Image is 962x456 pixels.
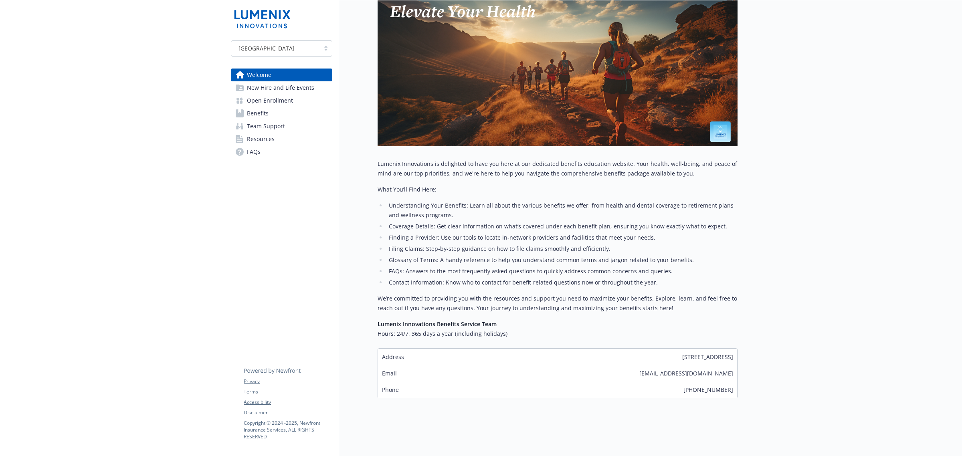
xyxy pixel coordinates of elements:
p: Copyright © 2024 - 2025 , Newfront Insurance Services, ALL RIGHTS RESERVED [244,420,332,440]
li: Glossary of Terms: A handy reference to help you understand common terms and jargon related to yo... [386,255,738,265]
span: Benefits [247,107,269,120]
strong: Lumenix Innovations Benefits Service Team [378,320,497,328]
span: [GEOGRAPHIC_DATA] [235,44,316,52]
span: [STREET_ADDRESS] [682,353,733,361]
p: Lumenix Innovations is delighted to have you here at our dedicated benefits education website. Yo... [378,159,738,178]
a: Open Enrollment [231,94,332,107]
a: FAQs [231,145,332,158]
h6: Hours: 24/7, 365 days a year (including holidays)​ [378,329,738,339]
span: Email [382,369,397,377]
li: Understanding Your Benefits: Learn all about the various benefits we offer, from health and denta... [386,201,738,220]
p: We’re committed to providing you with the resources and support you need to maximize your benefit... [378,294,738,313]
a: Team Support [231,120,332,133]
span: [PHONE_NUMBER] [683,385,733,394]
span: Welcome [247,69,271,81]
a: Welcome [231,69,332,81]
span: Phone [382,385,399,394]
li: Coverage Details: Get clear information on what’s covered under each benefit plan, ensuring you k... [386,222,738,231]
span: FAQs [247,145,261,158]
span: Team Support [247,120,285,133]
p: What You’ll Find Here: [378,185,738,194]
span: Resources [247,133,275,145]
a: Resources [231,133,332,145]
span: Address [382,353,404,361]
a: Benefits [231,107,332,120]
span: Open Enrollment [247,94,293,107]
li: Contact Information: Know who to contact for benefit-related questions now or throughout the year. [386,278,738,287]
a: Privacy [244,378,332,385]
span: [EMAIL_ADDRESS][DOMAIN_NAME] [639,369,733,377]
span: New Hire and Life Events [247,81,314,94]
a: Accessibility [244,399,332,406]
span: [GEOGRAPHIC_DATA] [238,44,295,52]
li: Finding a Provider: Use our tools to locate in-network providers and facilities that meet your ne... [386,233,738,242]
a: Disclaimer [244,409,332,416]
a: Terms [244,388,332,395]
li: Filing Claims: Step-by-step guidance on how to file claims smoothly and efficiently. [386,244,738,254]
li: FAQs: Answers to the most frequently asked questions to quickly address common concerns and queries. [386,266,738,276]
a: New Hire and Life Events [231,81,332,94]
